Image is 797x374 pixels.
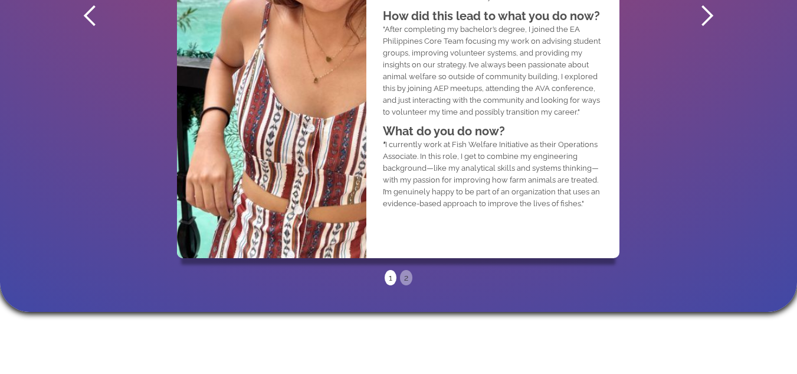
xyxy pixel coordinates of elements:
p: "After completing my bachelor’s degree, I joined the EA Philippines Core Team focusing my work on... [383,24,602,118]
div: Show slide 1 of 2 [385,270,396,285]
em: " [383,140,385,149]
p: I currently work at Fish Welfare Initiative as their Operations Associate. In this role, I get to... [383,139,602,210]
div: Show slide 2 of 2 [400,270,412,285]
h1: What do you do now? [383,124,602,139]
h1: How did this lead to what you do now? [383,9,602,24]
